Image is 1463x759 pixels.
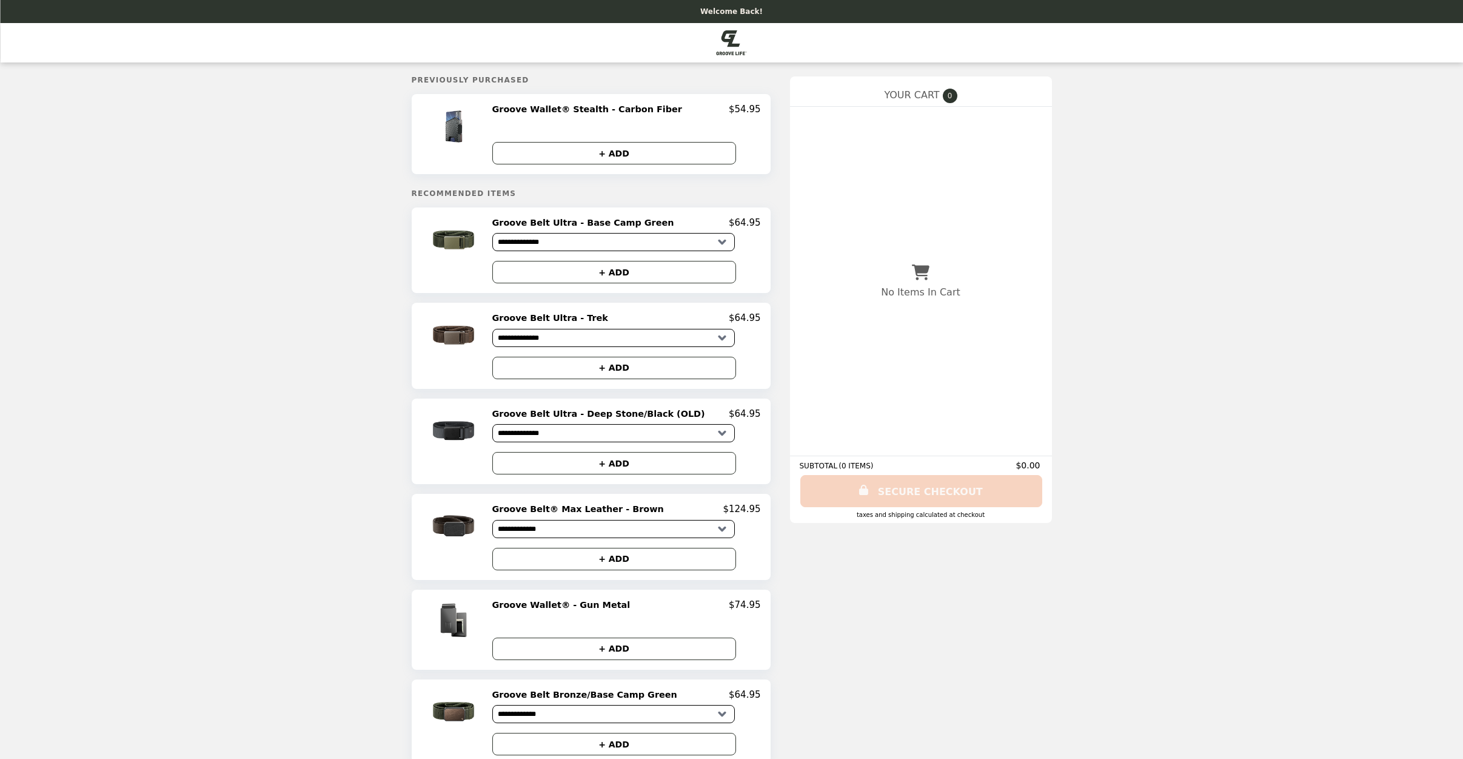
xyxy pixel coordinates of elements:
[492,217,679,228] h2: Groove Belt Ultra - Base Camp Green
[492,705,735,723] select: Select a product variant
[800,511,1042,518] div: Taxes and Shipping calculated at checkout
[420,217,490,263] img: Groove Belt Ultra - Base Camp Green
[492,548,736,570] button: + ADD
[420,599,490,645] img: Groove Wallet® - Gun Metal
[881,286,960,298] p: No Items In Cart
[492,408,710,419] h2: Groove Belt Ultra - Deep Stone/Black (OLD)
[1016,460,1042,470] span: $0.00
[492,520,735,538] select: Select a product variant
[729,217,761,228] p: $64.95
[492,233,735,251] select: Select a product variant
[492,357,736,379] button: + ADD
[412,189,771,198] h5: Recommended Items
[943,89,957,103] span: 0
[492,452,736,474] button: + ADD
[492,261,736,283] button: + ADD
[492,312,613,323] h2: Groove Belt Ultra - Trek
[839,462,873,470] span: ( 0 ITEMS )
[729,312,761,323] p: $64.95
[420,504,490,549] img: Groove Belt® Max Leather - Brown
[884,89,939,101] span: YOUR CART
[492,638,736,660] button: + ADD
[492,689,682,700] h2: Groove Belt Bronze/Base Camp Green
[492,142,736,164] button: + ADD
[729,599,761,610] p: $74.95
[412,76,771,84] h5: Previously Purchased
[492,424,735,442] select: Select a product variant
[420,104,490,149] img: Groove Wallet® Stealth - Carbon Fiber
[729,104,761,115] p: $54.95
[700,7,763,16] p: Welcome Back!
[420,408,490,454] img: Groove Belt Ultra - Deep Stone/Black (OLD)
[729,408,761,419] p: $64.95
[800,462,839,470] span: SUBTOTAL
[492,504,669,514] h2: Groove Belt® Max Leather - Brown
[492,104,687,115] h2: Groove Wallet® Stealth - Carbon Fiber
[492,599,635,610] h2: Groove Wallet® - Gun Metal
[492,733,736,755] button: + ADD
[729,689,761,700] p: $64.95
[420,312,490,358] img: Groove Belt Ultra - Trek
[723,504,760,514] p: $124.95
[492,329,735,347] select: Select a product variant
[420,689,490,735] img: Groove Belt Bronze/Base Camp Green
[717,30,746,55] img: Brand Logo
